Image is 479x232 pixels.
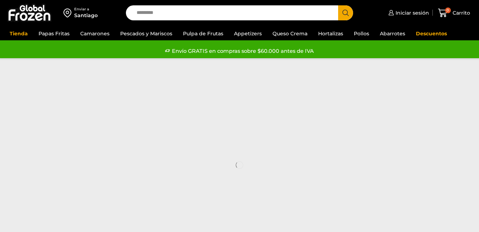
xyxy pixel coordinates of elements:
[445,7,451,13] span: 0
[436,5,472,21] a: 0 Carrito
[230,27,265,40] a: Appetizers
[394,9,429,16] span: Iniciar sesión
[77,27,113,40] a: Camarones
[387,6,429,20] a: Iniciar sesión
[338,5,353,20] button: Search button
[63,7,74,19] img: address-field-icon.svg
[74,12,98,19] div: Santiago
[376,27,409,40] a: Abarrotes
[35,27,73,40] a: Papas Fritas
[74,7,98,12] div: Enviar a
[315,27,347,40] a: Hortalizas
[269,27,311,40] a: Queso Crema
[412,27,450,40] a: Descuentos
[6,27,31,40] a: Tienda
[350,27,373,40] a: Pollos
[117,27,176,40] a: Pescados y Mariscos
[179,27,227,40] a: Pulpa de Frutas
[451,9,470,16] span: Carrito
